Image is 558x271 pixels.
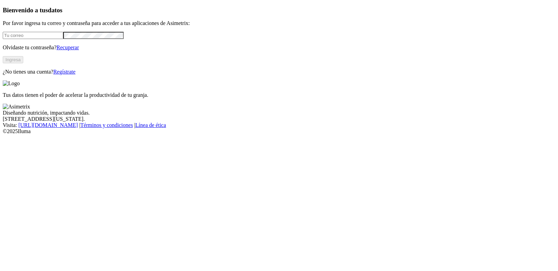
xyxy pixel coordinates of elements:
[3,7,555,14] h3: Bienvenido a tus
[3,32,63,39] input: Tu correo
[3,122,555,128] div: Visita : | |
[3,104,30,110] img: Asimetrix
[3,92,555,98] p: Tus datos tienen el poder de acelerar la productividad de tu granja.
[18,122,78,128] a: [URL][DOMAIN_NAME]
[56,44,79,50] a: Recuperar
[3,44,555,51] p: Olvidaste tu contraseña?
[53,69,76,75] a: Regístrate
[80,122,133,128] a: Términos y condiciones
[3,56,23,63] button: Ingresa
[3,80,20,87] img: Logo
[3,110,555,116] div: Diseñando nutrición, impactando vidas.
[135,122,166,128] a: Línea de ética
[48,7,63,14] span: datos
[3,116,555,122] div: [STREET_ADDRESS][US_STATE].
[3,128,555,134] div: © 2025 Iluma
[3,69,555,75] p: ¿No tienes una cuenta?
[3,20,555,26] p: Por favor ingresa tu correo y contraseña para acceder a tus aplicaciones de Asimetrix:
